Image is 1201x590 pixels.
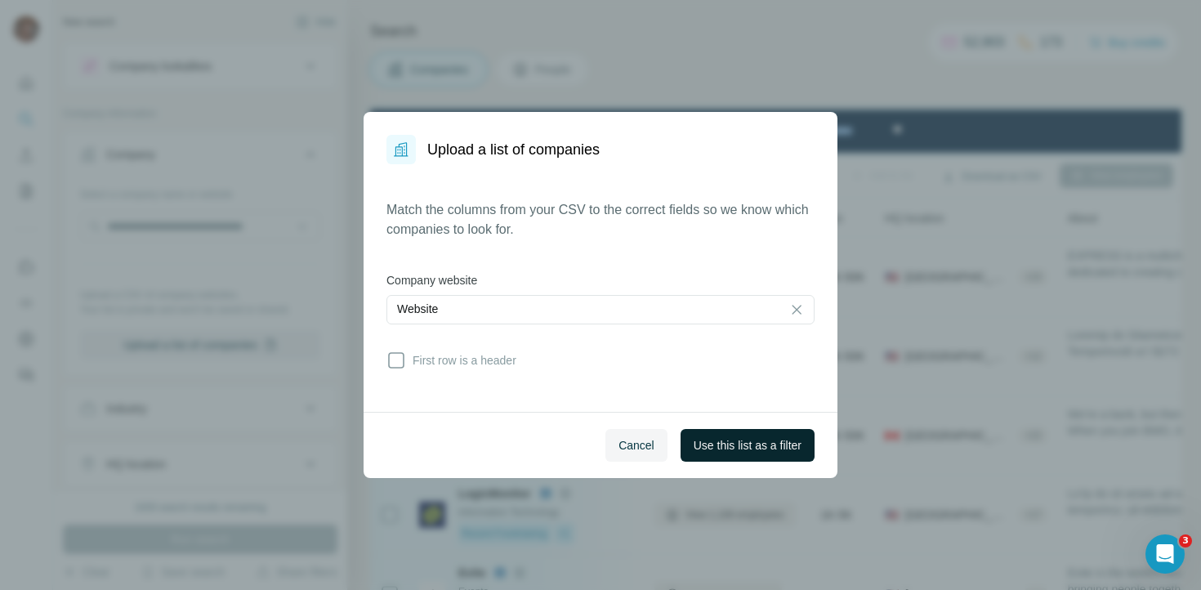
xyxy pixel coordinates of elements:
[694,437,801,454] span: Use this list as a filter
[605,429,667,462] button: Cancel
[291,3,521,39] div: Upgrade plan for full access to Surfe
[397,301,438,317] p: Website
[386,200,815,239] p: Match the columns from your CSV to the correct fields so we know which companies to look for.
[618,437,654,454] span: Cancel
[406,352,516,369] span: First row is a header
[681,429,815,462] button: Use this list as a filter
[386,272,815,288] label: Company website
[1145,534,1185,574] iframe: Intercom live chat
[1179,534,1192,548] span: 3
[427,138,600,161] h1: Upload a list of companies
